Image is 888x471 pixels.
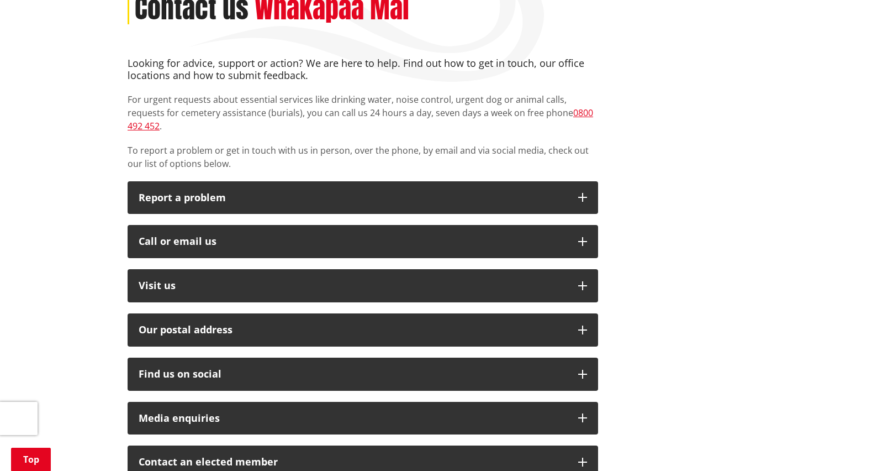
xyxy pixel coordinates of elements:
[139,280,567,291] p: Visit us
[139,192,567,203] p: Report a problem
[128,402,598,435] button: Media enquiries
[128,107,593,132] a: 0800 492 452
[128,181,598,214] button: Report a problem
[139,236,567,247] div: Call or email us
[128,57,598,81] h4: Looking for advice, support or action? We are here to help. Find out how to get in touch, our off...
[11,448,51,471] a: Top
[139,413,567,424] div: Media enquiries
[128,358,598,391] button: Find us on social
[128,144,598,170] p: To report a problem or get in touch with us in person, over the phone, by email and via social me...
[139,369,567,380] div: Find us on social
[139,457,567,468] p: Contact an elected member
[837,425,877,464] iframe: Messenger Launcher
[128,269,598,302] button: Visit us
[128,93,598,133] p: For urgent requests about essential services like drinking water, noise control, urgent dog or an...
[128,313,598,347] button: Our postal address
[139,325,567,336] h2: Our postal address
[128,225,598,258] button: Call or email us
